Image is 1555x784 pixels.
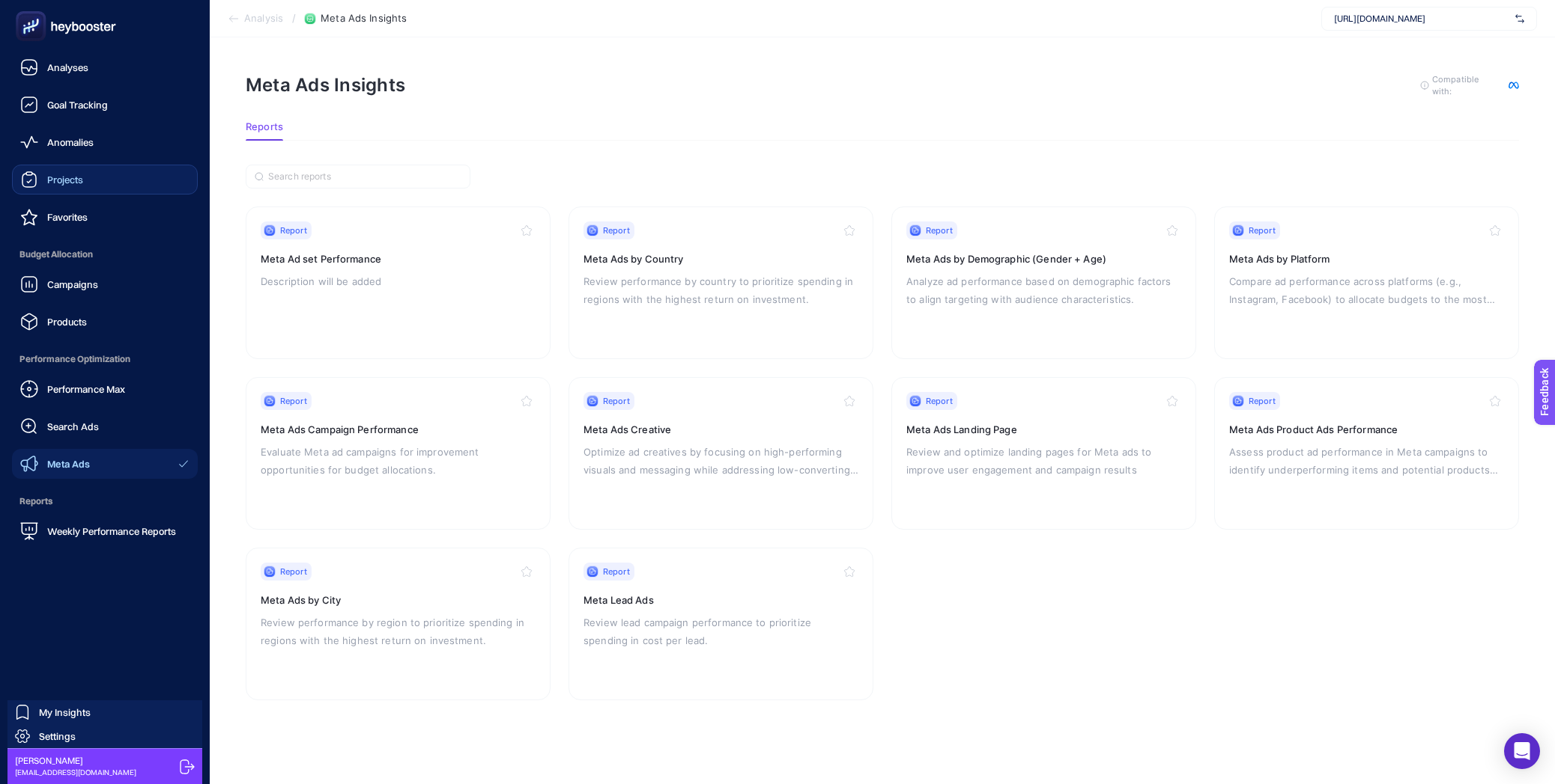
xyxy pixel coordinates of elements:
a: Analyses [12,52,198,82]
p: Review and optimize landing pages for Meta ads to improve user engagement and campaign results [906,443,1181,479]
span: Search Ads [47,420,99,432]
span: Report [1249,395,1276,407]
span: Report [603,566,630,578]
a: ReportMeta Lead AdsReview lead campaign performance to prioritize spending in cost per lead. [569,548,873,700]
span: My Insights [39,706,91,718]
span: / [292,12,296,24]
a: Search Ads [12,411,198,441]
input: Search [268,171,461,183]
a: Campaigns [12,269,198,299]
span: Reports [12,486,198,516]
span: Weekly Performance Reports [47,525,176,537]
h3: Meta Ads Campaign Performance [261,422,536,437]
a: ReportMeta Ad set PerformanceDescription will be added [246,206,551,359]
p: Optimize ad creatives by focusing on high-performing visuals and messaging while addressing low-c... [583,443,858,479]
span: Analysis [244,13,283,25]
span: Performance Max [47,383,125,395]
span: Goal Tracking [47,99,108,111]
h3: Meta Lead Ads [583,592,858,607]
span: Meta Ads [47,458,90,470]
h3: Meta Ads Creative [583,422,858,437]
p: Review lead campaign performance to prioritize spending in cost per lead. [583,613,858,649]
span: Feedback [9,4,57,16]
h3: Meta Ads by Country [583,251,858,266]
span: Meta Ads Insights [321,13,407,25]
span: Products [47,316,87,328]
a: Settings [7,724,202,748]
span: [EMAIL_ADDRESS][DOMAIN_NAME] [15,767,136,778]
h3: Meta Ads Landing Page [906,422,1181,437]
p: Evaluate Meta ad campaigns for improvement opportunities for budget allocations. [261,443,536,479]
span: Performance Optimization [12,344,198,374]
span: Report [1249,224,1276,236]
a: ReportMeta Ads CreativeOptimize ad creatives by focusing on high-performing visuals and messaging... [569,377,873,530]
h3: Meta Ads by Platform [1229,251,1504,266]
p: Assess product ad performance in Meta campaigns to identify underperforming items and potential p... [1229,443,1504,479]
h3: Meta Ad set Performance [261,251,536,266]
a: ReportMeta Ads Campaign PerformanceEvaluate Meta ad campaigns for improvement opportunities for b... [246,377,551,530]
span: Budget Allocation [12,239,198,269]
span: Settings [39,730,76,742]
a: Goal Tracking [12,90,198,120]
a: Weekly Performance Reports [12,516,198,546]
span: Report [280,224,307,236]
p: Review performance by country to prioritize spending in regions with the highest return on invest... [583,272,858,308]
h3: Meta Ads by Demographic (Gender + Age) [906,251,1181,266]
a: Products [12,307,198,337]
p: Description will be added [261,272,536,290]
a: My Insights [7,700,202,724]
span: Reports [246,121,283,133]
p: Review performance by region to prioritize spending in regions with the highest return on investm... [261,613,536,649]
button: Reports [246,121,283,141]
a: ReportMeta Ads Product Ads PerformanceAssess product ad performance in Meta campaigns to identify... [1214,377,1519,530]
p: Analyze ad performance based on demographic factors to align targeting with audience characterist... [906,272,1181,308]
div: Open Intercom Messenger [1504,733,1540,769]
h1: Meta Ads Insights [246,74,405,96]
span: Compatible with: [1432,73,1500,97]
span: Report [926,224,953,236]
a: ReportMeta Ads by CountryReview performance by country to prioritize spending in regions with the... [569,206,873,359]
span: Report [926,395,953,407]
a: ReportMeta Ads by PlatformCompare ad performance across platforms (e.g., Instagram, Facebook) to ... [1214,206,1519,359]
a: ReportMeta Ads by CityReview performance by region to prioritize spending in regions with the hig... [246,548,551,700]
h3: Meta Ads Product Ads Performance [1229,422,1504,437]
a: Anomalies [12,127,198,157]
span: Analyses [47,61,88,73]
h3: Meta Ads by City [261,592,536,607]
img: svg%3e [1515,11,1524,26]
a: Meta Ads [12,449,198,479]
span: Anomalies [47,136,94,148]
a: ReportMeta Ads by Demographic (Gender + Age)Analyze ad performance based on demographic factors t... [891,206,1196,359]
a: Performance Max [12,374,198,404]
a: Projects [12,165,198,195]
span: Campaigns [47,278,98,290]
span: Report [280,566,307,578]
span: Favorites [47,211,88,223]
span: Report [280,395,307,407]
span: Projects [47,174,83,186]
span: [PERSON_NAME] [15,755,136,767]
p: Compare ad performance across platforms (e.g., Instagram, Facebook) to allocate budgets to the mo... [1229,272,1504,308]
a: Favorites [12,202,198,232]
span: Report [603,224,630,236]
a: ReportMeta Ads Landing PageReview and optimize landing pages for Meta ads to improve user engagem... [891,377,1196,530]
span: Report [603,395,630,407]
span: [URL][DOMAIN_NAME] [1334,13,1509,25]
